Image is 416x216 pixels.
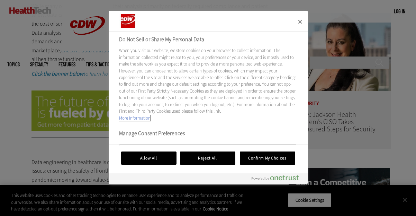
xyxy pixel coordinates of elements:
div: Company Logo [119,14,161,28]
img: Company Logo [119,14,153,28]
div: Do Not Sell or Share My Personal Data [109,11,308,183]
a: More information about your privacy, opens in a new tab [119,115,151,121]
h2: Do Not Sell or Share My Personal Data [119,35,296,44]
button: Close [292,14,308,29]
button: Confirm My Choices [240,152,295,165]
div: When you visit our website, we store cookies on your browser to collect information. The informat... [119,47,296,121]
div: Preference center [109,11,308,183]
button: Allow All [121,152,177,165]
h3: Manage Consent Preferences [119,130,296,141]
a: Powered by OneTrust Opens in a new Tab [252,175,304,184]
img: Powered by OneTrust Opens in a new Tab [252,175,299,181]
button: Reject All [180,152,235,165]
